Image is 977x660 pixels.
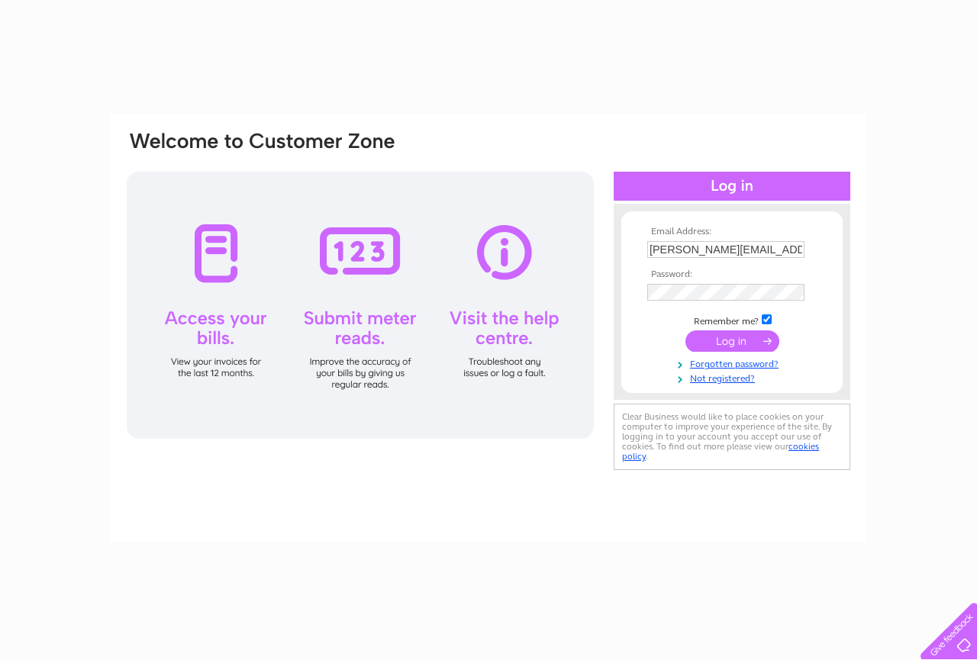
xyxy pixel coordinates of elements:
th: Password: [643,269,821,280]
a: Forgotten password? [647,356,821,370]
input: Submit [685,330,779,352]
a: Not registered? [647,370,821,385]
th: Email Address: [643,227,821,237]
div: Clear Business would like to place cookies on your computer to improve your experience of the sit... [614,404,850,470]
td: Remember me? [643,312,821,327]
a: cookies policy [622,441,819,462]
